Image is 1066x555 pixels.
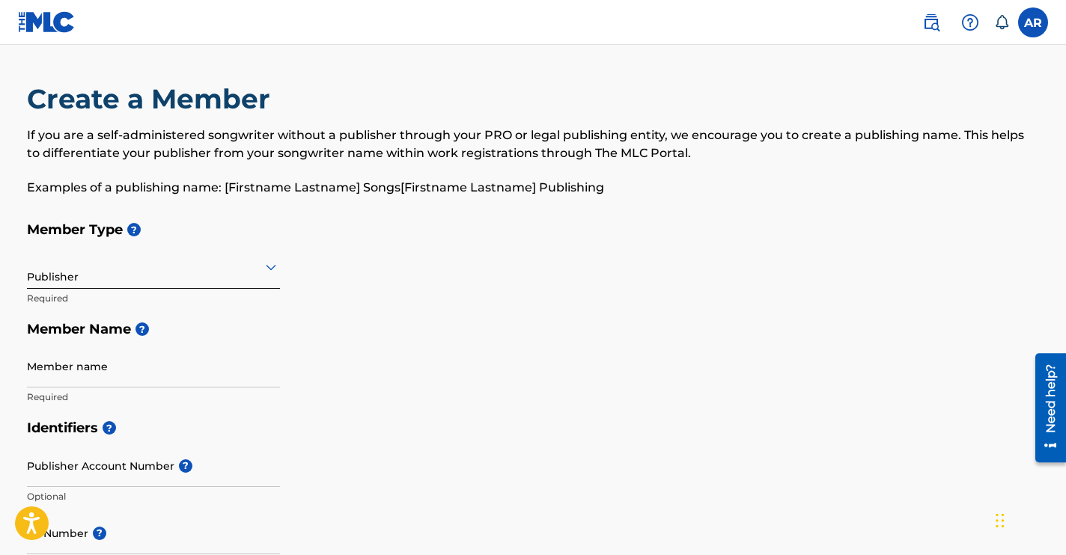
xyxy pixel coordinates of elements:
div: Drag [996,498,1005,543]
iframe: Resource Center [1024,347,1066,467]
p: Required [27,390,280,404]
img: search [922,13,940,31]
img: MLC Logo [18,11,76,33]
span: ? [93,527,106,540]
h2: Create a Member [27,82,278,116]
p: Optional [27,490,280,503]
div: User Menu [1018,7,1048,37]
h5: Identifiers [27,412,1039,444]
h5: Member Type [27,214,1039,246]
span: ? [127,223,141,236]
p: Required [27,292,280,305]
span: ? [135,322,149,336]
div: Help [955,7,985,37]
p: Examples of a publishing name: [Firstname Lastname] Songs[Firstname Lastname] Publishing [27,179,1039,197]
p: If you are a self-administered songwriter without a publisher through your PRO or legal publishin... [27,126,1039,162]
span: ? [179,459,192,473]
iframe: Chat Widget [991,483,1066,555]
div: Publisher [27,248,280,285]
span: ? [103,421,116,435]
img: help [961,13,979,31]
a: Public Search [916,7,946,37]
h5: Member Name [27,313,1039,346]
div: Notifications [994,15,1009,30]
